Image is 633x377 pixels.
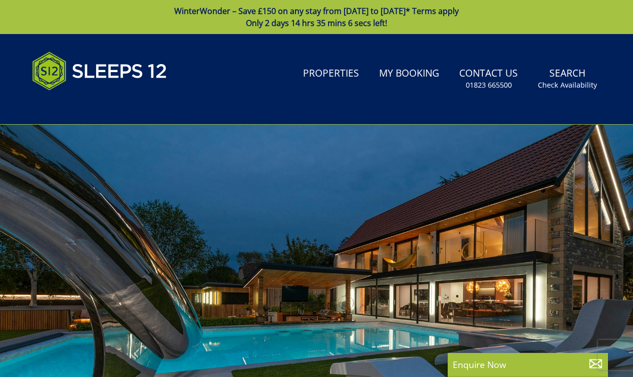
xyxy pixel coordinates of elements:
[466,80,512,90] small: 01823 665500
[534,63,601,95] a: SearchCheck Availability
[455,63,522,95] a: Contact Us01823 665500
[299,63,363,85] a: Properties
[538,80,597,90] small: Check Availability
[375,63,443,85] a: My Booking
[27,102,132,111] iframe: Customer reviews powered by Trustpilot
[453,358,603,371] p: Enquire Now
[32,46,167,96] img: Sleeps 12
[246,18,387,29] span: Only 2 days 14 hrs 35 mins 6 secs left!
